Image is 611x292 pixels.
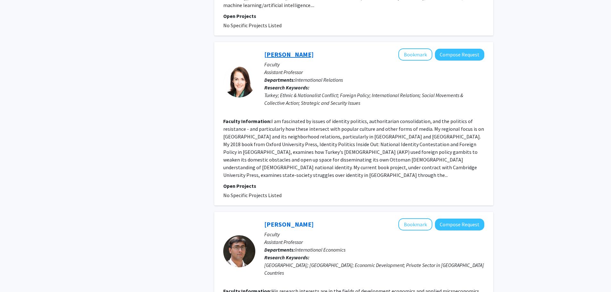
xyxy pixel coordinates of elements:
[264,238,484,246] p: Assistant Professor
[223,118,484,178] fg-read-more: I am fascinated by issues of identity politics, authoritarian consolidation, and the politics of ...
[264,246,295,253] b: Departments:
[264,84,310,91] b: Research Keywords:
[398,218,432,230] button: Add Ritam Chaurey to Bookmarks
[264,254,310,261] b: Research Keywords:
[398,48,432,61] button: Add Lisel Hintz to Bookmarks
[264,50,314,58] a: [PERSON_NAME]
[435,219,484,230] button: Compose Request to Ritam Chaurey
[223,192,282,198] span: No Specific Projects Listed
[223,118,271,124] b: Faculty Information:
[264,230,484,238] p: Faculty
[264,77,295,83] b: Departments:
[264,68,484,76] p: Assistant Professor
[223,12,484,20] p: Open Projects
[223,182,484,190] p: Open Projects
[264,220,314,228] a: [PERSON_NAME]
[295,246,345,253] span: International Economics
[223,22,282,29] span: No Specific Projects Listed
[295,77,343,83] span: International Relations
[5,263,27,287] iframe: Chat
[264,61,484,68] p: Faculty
[264,91,484,107] div: Turkey; Ethnic & Nationalist Conflict; Foreign Policy; International Relations; Social Movements ...
[435,49,484,61] button: Compose Request to Lisel Hintz
[264,261,484,277] div: [GEOGRAPHIC_DATA]; [GEOGRAPHIC_DATA]; Economic Development; Private Sector in [GEOGRAPHIC_DATA] C...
